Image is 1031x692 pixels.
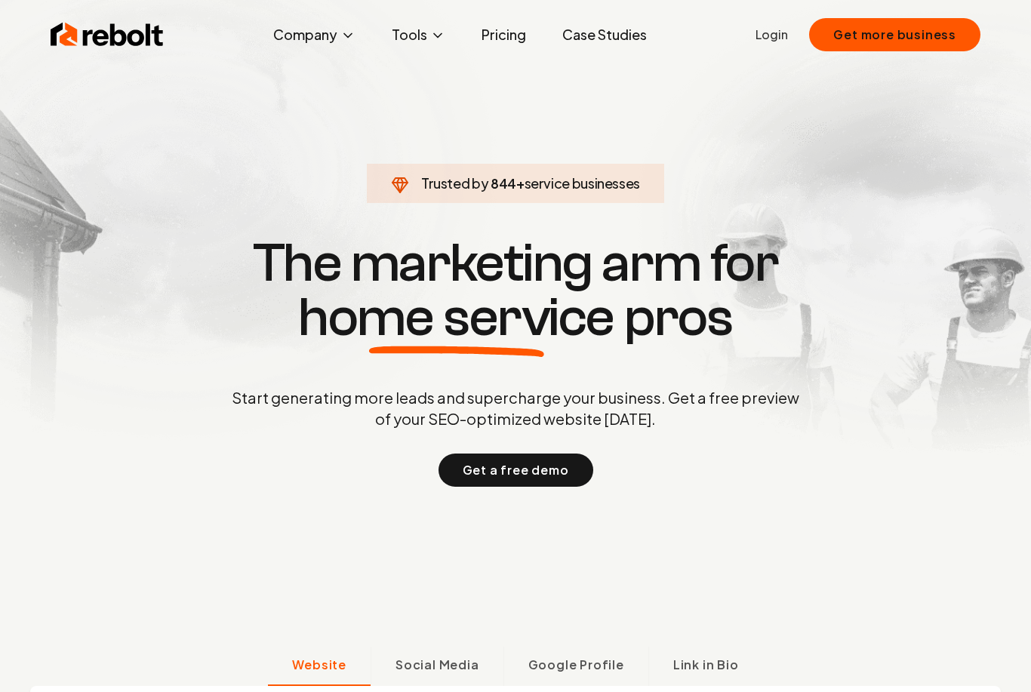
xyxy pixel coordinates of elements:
p: Start generating more leads and supercharge your business. Get a free preview of your SEO-optimiz... [229,387,802,429]
a: Case Studies [550,20,659,50]
a: Login [756,26,788,44]
span: service businesses [525,174,641,192]
span: Google Profile [528,656,624,674]
a: Pricing [469,20,538,50]
span: Website [292,656,346,674]
button: Get a free demo [439,454,593,487]
span: + [516,174,525,192]
button: Google Profile [503,647,648,686]
button: Website [268,647,371,686]
button: Company [261,20,368,50]
img: Rebolt Logo [51,20,164,50]
button: Social Media [371,647,503,686]
span: 844 [491,173,516,194]
span: home service [298,291,614,345]
button: Get more business [809,18,980,51]
button: Tools [380,20,457,50]
h1: The marketing arm for pros [153,236,878,345]
span: Link in Bio [673,656,739,674]
span: Trusted by [421,174,488,192]
button: Link in Bio [648,647,763,686]
span: Social Media [395,656,479,674]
